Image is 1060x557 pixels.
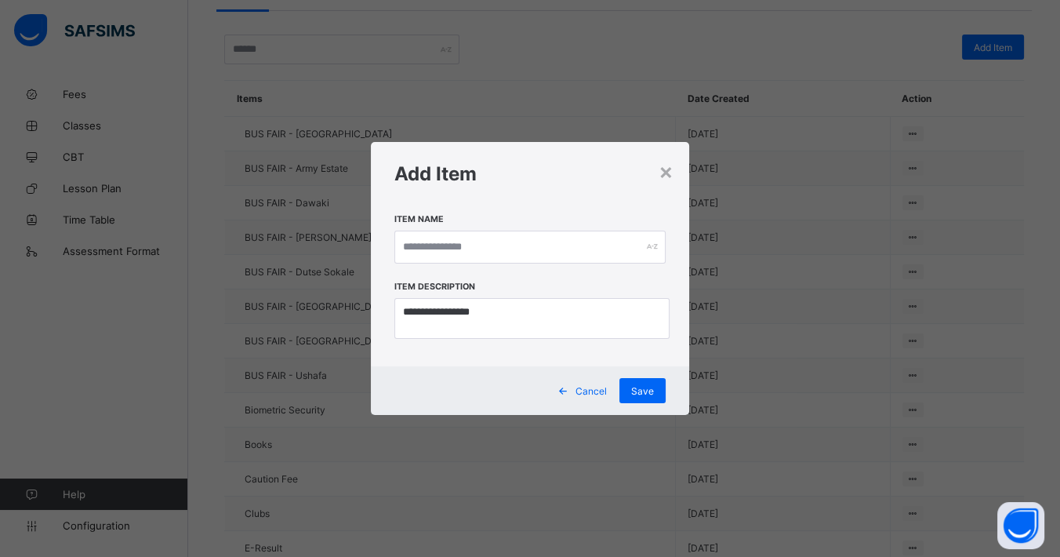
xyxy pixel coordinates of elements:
label: Item Description [394,282,475,292]
div: × [659,158,673,184]
h1: Add Item [394,162,666,185]
button: Open asap [997,502,1044,549]
span: Cancel [575,385,607,397]
label: Item Name [394,214,444,224]
span: Save [631,385,654,397]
